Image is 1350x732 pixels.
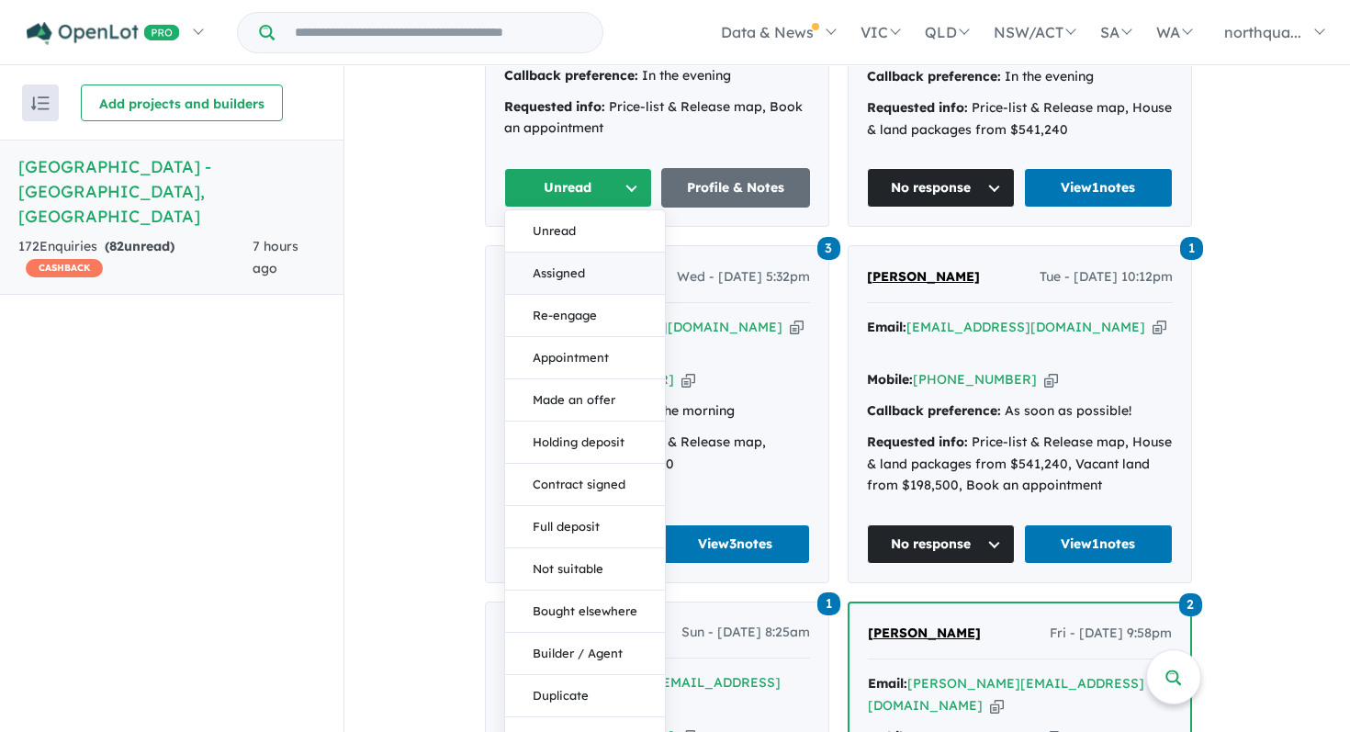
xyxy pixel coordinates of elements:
[1153,318,1166,337] button: Copy
[867,432,1173,497] div: Price-list & Release map, House & land packages from $541,240, Vacant land from $198,500, Book an...
[1050,623,1172,645] span: Fri - [DATE] 9:58pm
[867,97,1173,141] div: Price-list & Release map, House & land packages from $541,240
[1180,237,1203,260] span: 1
[505,591,665,633] button: Bought elsewhere
[817,591,840,615] a: 1
[1224,23,1301,41] span: northqua...
[867,99,968,116] strong: Requested info:
[504,98,605,115] strong: Requested info:
[81,84,283,121] button: Add projects and builders
[868,675,1144,714] a: [PERSON_NAME][EMAIL_ADDRESS][DOMAIN_NAME]
[505,464,665,506] button: Contract signed
[867,168,1016,208] button: No response
[868,625,981,641] span: [PERSON_NAME]
[504,65,810,87] div: In the evening
[505,337,665,379] button: Appointment
[867,524,1016,564] button: No response
[1040,266,1173,288] span: Tue - [DATE] 10:12pm
[505,675,665,717] button: Duplicate
[867,66,1173,88] div: In the evening
[867,266,980,288] a: [PERSON_NAME]
[109,238,124,254] span: 82
[504,168,653,208] button: Unread
[867,402,1001,419] strong: Callback preference:
[105,238,174,254] strong: ( unread)
[817,592,840,615] span: 1
[1179,593,1202,616] span: 2
[1179,591,1202,616] a: 2
[1044,370,1058,389] button: Copy
[913,371,1037,388] a: [PHONE_NUMBER]
[817,234,840,259] a: 3
[790,318,804,337] button: Copy
[505,422,665,464] button: Holding deposit
[26,259,103,277] span: CASHBACK
[868,623,981,645] a: [PERSON_NAME]
[18,236,253,280] div: 172 Enquir ies
[505,548,665,591] button: Not suitable
[681,370,695,389] button: Copy
[253,238,298,276] span: 7 hours ago
[1024,524,1173,564] a: View1notes
[990,696,1004,715] button: Copy
[661,168,810,208] a: Profile & Notes
[867,68,1001,84] strong: Callback preference:
[867,268,980,285] span: [PERSON_NAME]
[868,675,907,692] strong: Email:
[505,379,665,422] button: Made an offer
[1024,168,1173,208] a: View1notes
[18,154,325,229] h5: [GEOGRAPHIC_DATA] - [GEOGRAPHIC_DATA] , [GEOGRAPHIC_DATA]
[505,633,665,675] button: Builder / Agent
[505,295,665,337] button: Re-engage
[677,266,810,288] span: Wed - [DATE] 5:32pm
[505,506,665,548] button: Full deposit
[504,67,638,84] strong: Callback preference:
[504,96,810,141] div: Price-list & Release map, Book an appointment
[867,319,906,335] strong: Email:
[505,253,665,295] button: Assigned
[550,371,674,388] a: [PHONE_NUMBER]
[278,13,599,52] input: Try estate name, suburb, builder or developer
[867,371,913,388] strong: Mobile:
[505,210,665,253] button: Unread
[817,237,840,260] span: 3
[27,22,180,45] img: Openlot PRO Logo White
[906,319,1145,335] a: [EMAIL_ADDRESS][DOMAIN_NAME]
[31,96,50,110] img: sort.svg
[681,622,810,644] span: Sun - [DATE] 8:25am
[867,400,1173,422] div: As soon as possible!
[867,434,968,450] strong: Requested info:
[1180,234,1203,259] a: 1
[661,524,810,564] a: View3notes
[544,319,782,335] a: [EMAIL_ADDRESS][DOMAIN_NAME]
